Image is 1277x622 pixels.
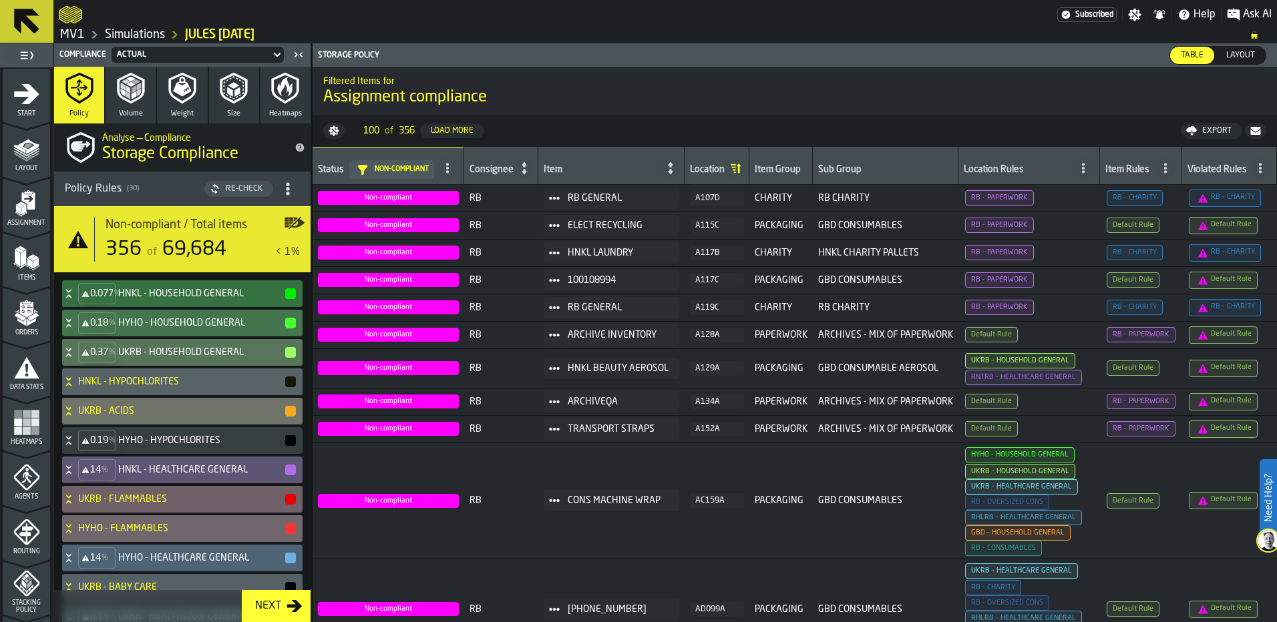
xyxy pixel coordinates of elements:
li: menu Data Stats [3,342,50,396]
span: Assignment Compliance Rule [1189,360,1258,377]
div: Item Group [755,164,807,178]
button: button-A128A [690,328,744,342]
li: menu Stacking Policy [3,561,50,615]
div: HYHO - HOUSEHOLD GENERAL [62,310,297,336]
span: GBD CONSUMABLE AEROSOL [818,363,953,374]
span: Assignment Compliance Rule [1189,420,1258,438]
span: Assignment Compliance Rule [965,272,1034,288]
span: Orders [3,329,50,336]
div: Storage Policy [315,51,796,60]
h4: UKRB - BABY CARE [78,582,284,593]
label: button-toggle-Toggle Full Menu [3,46,50,65]
span: of [385,125,393,136]
div: Status [318,164,344,178]
span: of [147,247,157,258]
button: button-A152A [690,422,744,436]
div: HNKL - HYPOCHLORITES [62,368,297,395]
div: Consignee [470,164,514,178]
span: GBD CONSUMABLES [818,604,953,615]
span: Assignment Compliance Rule [1107,327,1175,342]
span: Assignment Compliance Rule [1107,190,1163,206]
div: A117C [695,276,739,285]
span: Assignment Compliance Rule [1189,326,1258,344]
div: HYHO - HYPOCHLORITES [62,427,297,454]
div: UKRB - ACIDS [62,398,297,424]
span: Assignment Compliance Rule [965,525,1071,541]
div: Menu Subscription [1057,7,1117,22]
span: 0.077 [90,288,114,299]
label: button-toggle-Notifications [1147,8,1171,21]
div: A119C [695,303,739,312]
button: button- [285,464,296,475]
span: Non-compliant / Total items [106,218,247,232]
button: button- [285,435,296,446]
span: Assignment Compliance Rule [965,190,1034,206]
span: RB [470,424,533,434]
button: button- [285,318,296,328]
div: thumb [1170,47,1214,64]
button: button- [285,494,296,505]
span: Assignment Compliance Rule [965,300,1034,315]
label: button-toggle-Help [1172,7,1221,23]
h4: UKRB - HOUSEHOLD GENERAL [118,347,284,358]
span: RB CHARITY [818,193,953,204]
li: menu Orders [3,288,50,341]
label: Need Help? [1261,460,1276,535]
span: 0.37 [90,347,108,358]
div: Next [250,598,287,614]
h4: HYHO - FLAMMABLES [78,523,284,534]
span: % [102,553,108,563]
div: HYHO - HEALTHCARE GENERAL [62,545,297,571]
span: Assignment Compliance Status [318,422,459,436]
div: A107D [695,194,739,203]
span: Assignment Compliance Rule [1107,394,1175,409]
button: button-A107D [690,191,744,206]
div: < 1% [275,244,300,260]
span: Assignment Compliance Rule [1189,217,1258,234]
div: A128A [695,330,739,340]
span: GBD CONSUMABLES [818,220,953,231]
nav: Breadcrumb [59,27,1272,43]
span: Non-compliant [375,165,429,174]
h2: Sub Title [102,130,284,143]
button: button- [285,553,296,563]
a: logo-header [59,3,82,27]
h4: HNKL - HEALTHCARE GENERAL [118,464,284,475]
span: Assignment Compliance Rule [965,495,1049,510]
span: % [102,465,108,475]
span: Assignment Compliance Rule [1189,601,1258,618]
span: % [109,436,116,445]
span: GBD CONSUMABLES [818,495,953,506]
span: Ask AI [1243,7,1272,23]
header: Storage Policy [313,43,1277,67]
div: Re-Check [220,184,268,194]
span: RB [470,302,533,313]
span: Assignment Compliance Rule [965,541,1042,556]
span: PAPERWORK [755,330,807,340]
span: Assignment Compliance Status [318,246,459,260]
span: HNKL CHARITY PALLETS [818,248,953,258]
span: Help [1194,7,1216,23]
li: menu Agents [3,452,50,505]
button: button- [285,347,296,358]
span: Assignment Compliance Rule [1107,245,1163,260]
span: PAPERWORK [755,396,807,407]
h4: UKRB - FLAMMABLES [78,494,284,505]
button: button-AD099A [690,602,744,617]
span: Assignment Compliance Status [318,494,459,508]
span: % [109,318,116,328]
div: hide filter [355,163,375,176]
span: RB [470,330,533,340]
div: Violated Rules [1188,164,1247,178]
a: link-to-/wh/i/3ccf57d1-1e0c-4a81-a3bb-c2011c5f0d50 [60,27,85,42]
button: button- [285,523,296,534]
div: Location [690,164,725,178]
span: Assignment Compliance Rule [1107,421,1175,436]
span: 0.18 [90,318,108,328]
div: AD099A [695,605,739,614]
div: A117B [695,248,739,258]
a: link-to-/wh/i/3ccf57d1-1e0c-4a81-a3bb-c2011c5f0d50/settings/billing [1057,7,1117,22]
div: AC159A [695,496,739,505]
span: CHARITY [755,193,807,204]
span: Assignment Compliance Rule [1107,601,1159,617]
